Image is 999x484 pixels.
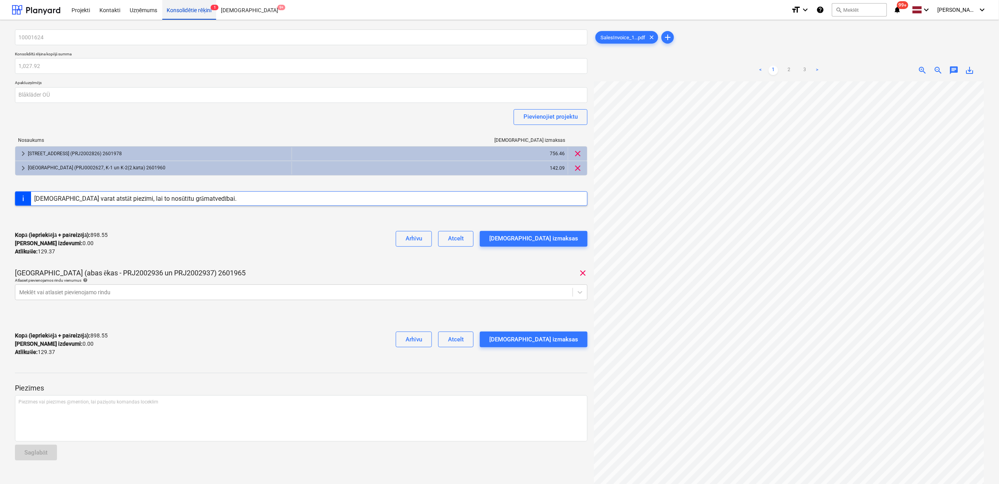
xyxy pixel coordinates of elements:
div: [DEMOGRAPHIC_DATA] izmaksas [489,233,578,244]
span: 9+ [277,5,285,10]
button: Atcelt [438,332,474,347]
div: Atcelt [448,334,464,345]
span: add [663,33,672,42]
span: zoom_in [918,66,927,75]
button: Arhīvu [396,332,432,347]
div: [DEMOGRAPHIC_DATA] varat atstāt piezīmi, lai to nosūtītu grāmatvedībai. [34,195,237,202]
span: keyboard_arrow_right [18,163,28,173]
div: 142.09 [295,162,565,174]
div: [GEOGRAPHIC_DATA] (PRJ0002627, K-1 un K-2(2.kārta) 2601960 [28,162,288,174]
strong: Kopā (iepriekšējā + pašreizējā) : [15,332,90,339]
p: [GEOGRAPHIC_DATA] (abas ēkas - PRJ2002936 un PRJ2002937) 2601965 [15,268,246,278]
span: clear [573,163,582,173]
a: Next page [813,66,822,75]
strong: Atlikušie : [15,248,38,255]
p: 129.37 [15,247,55,256]
span: zoom_out [934,66,943,75]
input: Apakšuzņēmējs [15,87,588,103]
span: save_alt [965,66,975,75]
div: Arhīvu [406,233,422,244]
button: Pievienojiet projektu [514,109,588,125]
span: clear [578,268,588,278]
span: clear [647,33,656,42]
div: Atlasiet pievienojamos rindu vienumus [15,278,588,283]
p: Piezīmes [15,383,588,393]
p: 898.55 [15,332,108,340]
a: Page 2 [784,66,794,75]
div: [DEMOGRAPHIC_DATA] izmaksas [489,334,578,345]
div: Arhīvu [406,334,422,345]
div: [STREET_ADDRESS] (PRJ2002826) 2601978 [28,147,288,160]
p: Apakšuzņēmējs [15,80,588,87]
div: Pievienojiet projektu [523,112,578,122]
span: clear [573,149,582,158]
button: Atcelt [438,231,474,247]
a: Page 3 [800,66,810,75]
strong: [PERSON_NAME] izdevumi : [15,341,83,347]
a: Page 1 is your current page [769,66,778,75]
a: Previous page [756,66,766,75]
div: SalesInvoice_1...pdf [595,31,658,44]
span: SalesInvoice_1...pdf [596,35,650,40]
div: Atcelt [448,233,464,244]
button: [DEMOGRAPHIC_DATA] izmaksas [480,231,588,247]
button: Arhīvu [396,231,432,247]
div: 756.46 [295,147,565,160]
div: [DEMOGRAPHIC_DATA] izmaksas [292,137,569,143]
span: 1 [211,5,219,10]
p: 0.00 [15,340,94,348]
strong: Kopā (iepriekšējā + pašreizējā) : [15,232,90,238]
p: 0.00 [15,239,94,247]
div: Nosaukums [15,137,292,143]
strong: Atlikušie : [15,349,38,355]
strong: [PERSON_NAME] izdevumi : [15,240,83,246]
p: 129.37 [15,348,55,356]
span: chat [949,66,959,75]
button: [DEMOGRAPHIC_DATA] izmaksas [480,332,588,347]
p: 898.55 [15,231,108,239]
p: Konsolidētā rēķina kopējā summa [15,51,588,58]
span: help [81,278,88,282]
input: Konsolidētā rēķina kopējā summa [15,58,588,74]
input: Apvienotā rēķina nosaukums [15,29,588,45]
span: keyboard_arrow_right [18,149,28,158]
